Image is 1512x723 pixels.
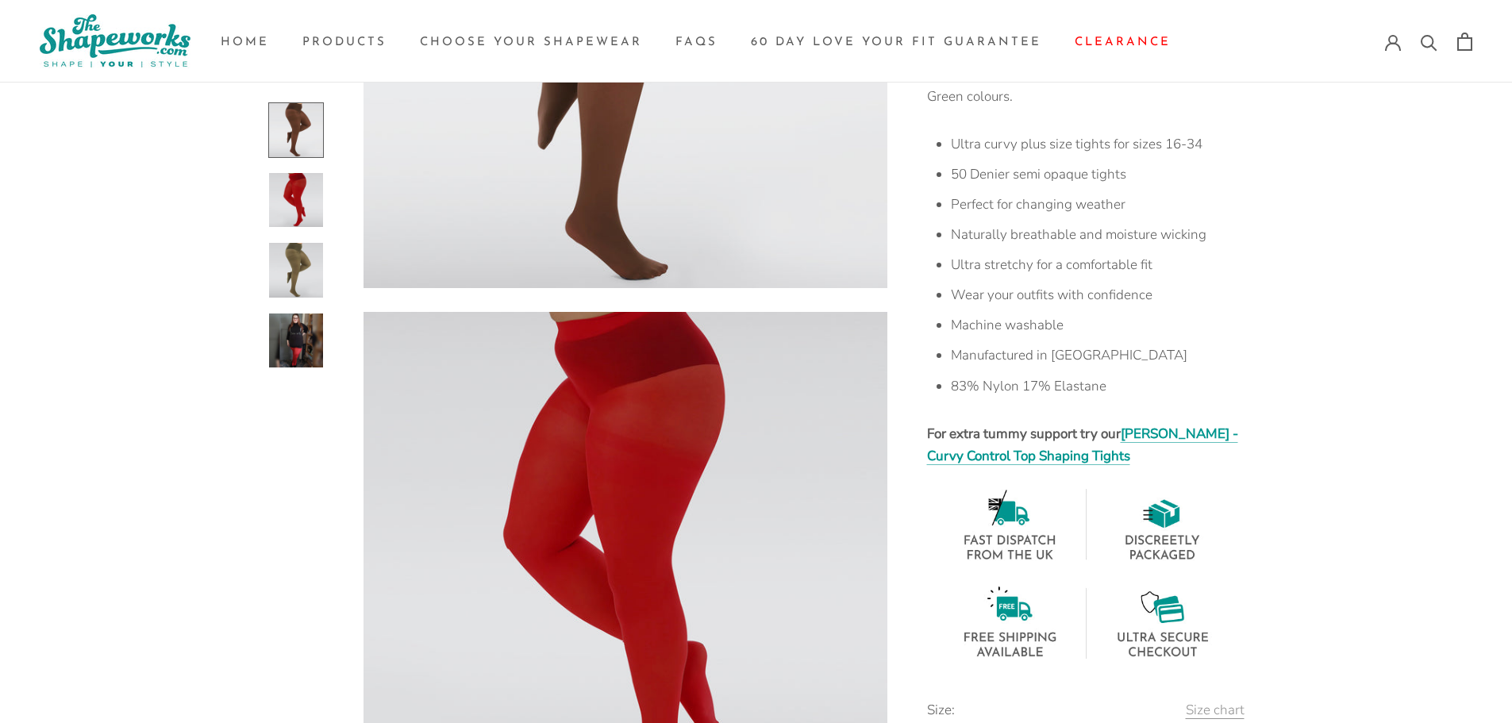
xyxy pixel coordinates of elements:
li: Wear your outfits with confidence [951,280,1245,310]
a: [PERSON_NAME] - Curvy Control Top Shaping Tights [927,425,1238,465]
a: FAQsFAQs [675,37,718,48]
img: Abbie - 50 Denier Curvy Plus Size Tights [269,243,323,297]
button: Size chart [1186,699,1245,721]
li: Ultra stretchy for a comfortable fit [951,250,1245,280]
a: Choose your ShapewearChoose your Shapewear [420,37,642,48]
strong: For extra tummy support try our [927,425,1238,465]
img: Abbie - 50 Denier Curvy Plus Size Tights [269,313,323,367]
li: Perfect for changing weather [951,190,1245,220]
a: Search [1421,33,1437,50]
a: 60 Day Love Your Fit Guarantee60 Day Love Your Fit Guarantee [751,37,1041,48]
img: Guarantee_Badges_V2-01.jpg [933,489,1238,659]
a: ClearanceClearance [1075,37,1171,48]
a: Open cart [1457,33,1472,51]
li: Naturally breathable and moisture wicking [951,220,1245,250]
img: Abbie - 50 Denier Curvy Plus Size Tights [269,103,323,157]
a: ProductsProducts [302,37,387,48]
li: Machine washable [951,310,1245,340]
span: Size: [927,699,1245,721]
li: Ultra curvy plus size tights for sizes 16-34 [951,129,1245,160]
a: HomeHome [221,37,269,48]
img: The Shapeworks [40,14,190,68]
li: Manufactured in [GEOGRAPHIC_DATA] [951,340,1245,371]
nav: Main navigation [221,30,1171,53]
li: 50 Denier semi opaque tights [951,160,1245,190]
img: Abbie - 50 Denier Curvy Plus Size Tights [269,173,323,227]
li: 83% Nylon 17% Elastane [951,371,1245,402]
